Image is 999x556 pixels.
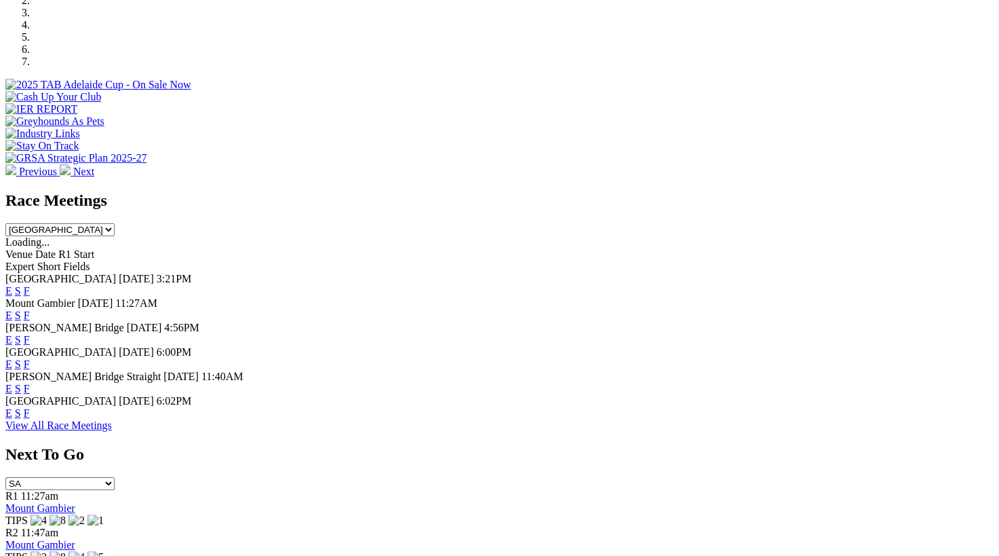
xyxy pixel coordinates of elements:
span: [DATE] [119,395,154,407]
a: S [15,407,21,419]
img: Stay On Track [5,140,79,152]
a: F [24,407,30,419]
a: View All Race Meetings [5,420,112,431]
a: F [24,285,30,297]
span: R1 Start [58,248,94,260]
span: Previous [19,166,57,177]
a: S [15,310,21,321]
a: E [5,285,12,297]
h2: Next To Go [5,445,994,464]
img: chevron-left-pager-white.svg [5,164,16,175]
span: Mount Gambier [5,297,75,309]
img: 4 [31,515,47,527]
span: R2 [5,527,18,538]
a: Next [60,166,94,177]
span: [DATE] [78,297,113,309]
span: 11:47am [21,527,58,538]
a: S [15,285,21,297]
img: Greyhounds As Pets [5,115,104,128]
a: E [5,334,12,346]
span: 11:27AM [115,297,157,309]
span: 3:21PM [157,273,192,284]
img: 2 [68,515,85,527]
a: S [15,358,21,370]
img: 1 [87,515,104,527]
img: GRSA Strategic Plan 2025-27 [5,152,146,164]
span: [DATE] [119,346,154,358]
a: F [24,358,30,370]
span: Next [73,166,94,177]
span: 4:56PM [164,322,199,333]
a: E [5,358,12,370]
a: Mount Gambier [5,502,75,514]
span: Venue [5,248,33,260]
img: IER REPORT [5,103,77,115]
span: Date [35,248,56,260]
span: 6:02PM [157,395,192,407]
span: [DATE] [163,371,199,382]
span: [PERSON_NAME] Bridge [5,322,124,333]
a: F [24,310,30,321]
span: [DATE] [127,322,162,333]
img: chevron-right-pager-white.svg [60,164,71,175]
img: Cash Up Your Club [5,91,101,103]
span: [DATE] [119,273,154,284]
span: 11:27am [21,490,58,502]
span: Short [37,261,61,272]
span: [GEOGRAPHIC_DATA] [5,273,116,284]
a: E [5,407,12,419]
a: F [24,383,30,394]
img: Industry Links [5,128,80,140]
a: Previous [5,166,60,177]
img: 2025 TAB Adelaide Cup - On Sale Now [5,79,191,91]
span: [PERSON_NAME] Bridge Straight [5,371,161,382]
a: S [15,334,21,346]
a: S [15,383,21,394]
img: 8 [50,515,66,527]
a: E [5,383,12,394]
span: 6:00PM [157,346,192,358]
a: F [24,334,30,346]
span: Fields [63,261,90,272]
span: Expert [5,261,35,272]
span: TIPS [5,515,28,526]
a: Mount Gambier [5,539,75,551]
span: Loading... [5,236,50,248]
span: [GEOGRAPHIC_DATA] [5,346,116,358]
span: R1 [5,490,18,502]
a: E [5,310,12,321]
span: [GEOGRAPHIC_DATA] [5,395,116,407]
span: 11:40AM [201,371,243,382]
h2: Race Meetings [5,191,994,210]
